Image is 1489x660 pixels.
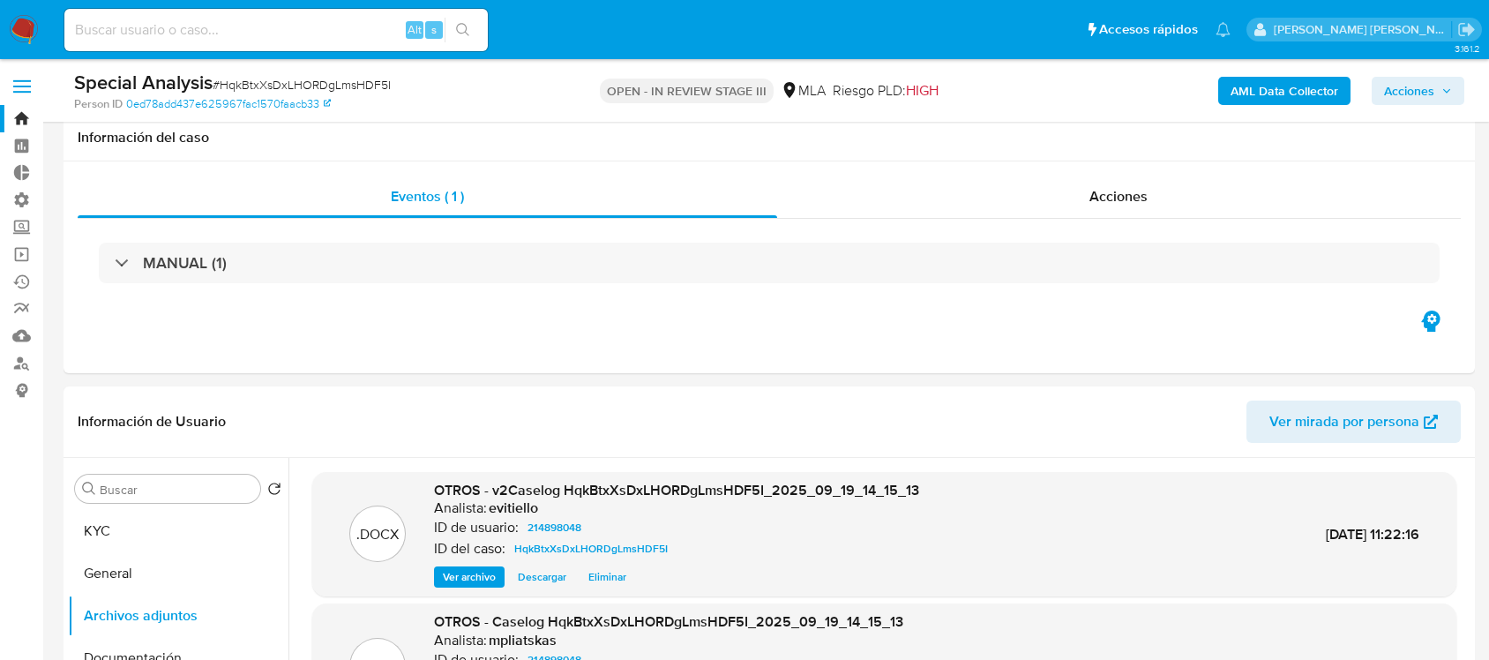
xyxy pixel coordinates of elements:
button: Acciones [1372,77,1464,105]
span: Ver mirada por persona [1269,401,1419,443]
button: Buscar [82,482,96,496]
button: Eliminar [580,566,635,588]
h1: Información del caso [78,129,1461,146]
div: MANUAL (1) [99,243,1440,283]
a: 0ed78add437e625967fac1570faacb33 [126,96,331,112]
p: .DOCX [356,525,399,544]
span: Accesos rápidos [1099,20,1198,39]
h3: MANUAL (1) [143,253,227,273]
span: Acciones [1384,77,1434,105]
span: [DATE] 11:22:16 [1326,524,1419,544]
button: General [68,552,288,595]
p: OPEN - IN REVIEW STAGE III [600,79,774,103]
span: Descargar [518,568,566,586]
p: Analista: [434,499,487,517]
a: 214898048 [520,517,588,538]
a: Notificaciones [1216,22,1231,37]
input: Buscar usuario o caso... [64,19,488,41]
button: AML Data Collector [1218,77,1351,105]
span: # HqkBtxXsDxLHORDgLmsHDF5I [213,76,391,94]
span: s [431,21,437,38]
p: Analista: [434,632,487,649]
p: ID de usuario: [434,519,519,536]
button: KYC [68,510,288,552]
p: emmanuel.vitiello@mercadolibre.com [1274,21,1452,38]
button: Archivos adjuntos [68,595,288,637]
span: HIGH [906,80,939,101]
span: Eventos ( 1 ) [391,186,464,206]
h6: mpliatskas [489,632,557,649]
b: Person ID [74,96,123,112]
b: AML Data Collector [1231,77,1338,105]
h6: evitiello [489,499,538,517]
span: Alt [408,21,422,38]
a: HqkBtxXsDxLHORDgLmsHDF5I [507,538,675,559]
span: 214898048 [528,517,581,538]
p: ID del caso: [434,540,505,558]
b: Special Analysis [74,68,213,96]
button: Ver mirada por persona [1246,401,1461,443]
button: Descargar [509,566,575,588]
span: HqkBtxXsDxLHORDgLmsHDF5I [514,538,668,559]
span: Eliminar [588,568,626,586]
button: Ver archivo [434,566,505,588]
div: MLA [781,81,826,101]
button: Volver al orden por defecto [267,482,281,501]
input: Buscar [100,482,253,498]
span: Acciones [1089,186,1148,206]
span: OTROS - Caselog HqkBtxXsDxLHORDgLmsHDF5I_2025_09_19_14_15_13 [434,611,903,632]
a: Salir [1457,20,1476,39]
span: Riesgo PLD: [833,81,939,101]
h1: Información de Usuario [78,413,226,431]
button: search-icon [445,18,481,42]
span: OTROS - v2Caselog HqkBtxXsDxLHORDgLmsHDF5I_2025_09_19_14_15_13 [434,480,919,500]
span: Ver archivo [443,568,496,586]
